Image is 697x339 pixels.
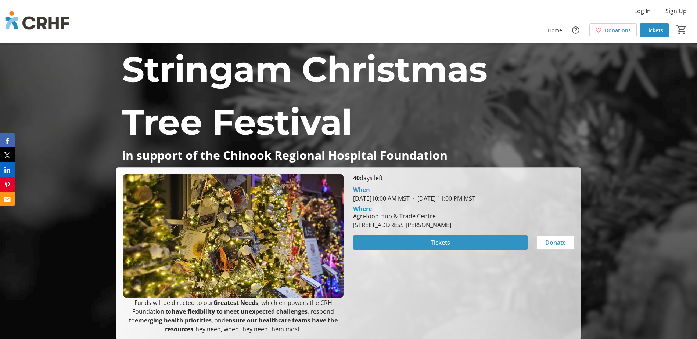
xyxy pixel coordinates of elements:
span: - [410,194,417,203]
button: Cart [675,23,688,36]
span: Sign Up [665,7,687,15]
strong: emerging health priorities [135,316,212,324]
img: Campaign CTA Media Photo [122,174,344,298]
strong: Greatest Needs [213,299,258,307]
div: Where [353,206,372,212]
span: Log In [634,7,651,15]
p: Funds will be directed to our , which empowers the CRH Foundation to , respond to , and they need... [122,298,344,333]
span: Donations [605,26,631,34]
button: Log In [628,5,657,17]
span: [DATE] 11:00 PM MST [410,194,475,203]
button: Sign Up [660,5,693,17]
span: Tickets [646,26,663,34]
img: Chinook Regional Hospital Foundation's Logo [4,3,70,40]
strong: have flexibility to meet unexpected challenges [172,307,308,316]
span: Donate [545,238,566,247]
strong: ensure our healthcare teams have the resources [165,316,338,333]
button: Donate [536,235,575,250]
button: Help [568,23,583,37]
div: When [353,185,370,194]
p: days left [353,174,575,182]
p: in support of the Chinook Regional Hospital Foundation [122,149,575,161]
span: Stringam Christmas Tree Festival [122,48,487,143]
a: Tickets [640,23,669,37]
button: Tickets [353,235,528,250]
span: Tickets [431,238,450,247]
span: 40 [353,174,360,182]
a: Home [542,23,568,37]
div: Agri-food Hub & Trade Centre [353,212,451,220]
a: Donations [589,23,637,37]
div: [STREET_ADDRESS][PERSON_NAME] [353,220,451,229]
span: [DATE] 10:00 AM MST [353,194,410,203]
span: Home [548,26,562,34]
